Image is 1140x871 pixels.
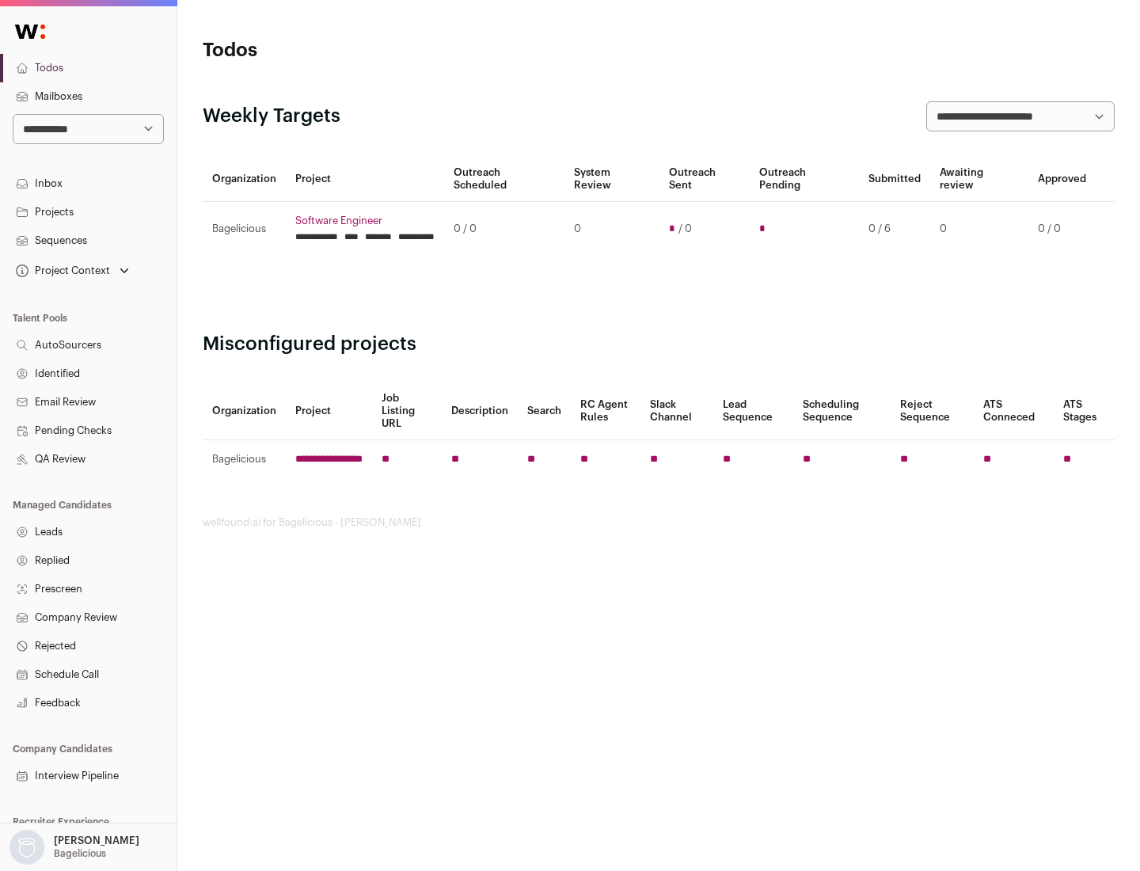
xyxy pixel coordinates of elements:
[859,157,930,202] th: Submitted
[678,223,692,235] span: / 0
[295,215,435,227] a: Software Engineer
[571,382,640,440] th: RC Agent Rules
[203,38,507,63] h1: Todos
[1028,202,1096,257] td: 0 / 0
[203,157,286,202] th: Organization
[974,382,1053,440] th: ATS Conneced
[564,202,659,257] td: 0
[659,157,750,202] th: Outreach Sent
[444,157,564,202] th: Outreach Scheduled
[930,202,1028,257] td: 0
[203,104,340,129] h2: Weekly Targets
[54,847,106,860] p: Bagelicious
[891,382,975,440] th: Reject Sequence
[9,830,44,865] img: nopic.png
[518,382,571,440] th: Search
[203,440,286,479] td: Bagelicious
[13,264,110,277] div: Project Context
[713,382,793,440] th: Lead Sequence
[286,382,372,440] th: Project
[640,382,713,440] th: Slack Channel
[203,332,1115,357] h2: Misconfigured projects
[372,382,442,440] th: Job Listing URL
[13,260,132,282] button: Open dropdown
[6,830,142,865] button: Open dropdown
[203,202,286,257] td: Bagelicious
[286,157,444,202] th: Project
[442,382,518,440] th: Description
[444,202,564,257] td: 0 / 0
[859,202,930,257] td: 0 / 6
[6,16,54,48] img: Wellfound
[930,157,1028,202] th: Awaiting review
[1054,382,1115,440] th: ATS Stages
[564,157,659,202] th: System Review
[203,516,1115,529] footer: wellfound:ai for Bagelicious - [PERSON_NAME]
[54,835,139,847] p: [PERSON_NAME]
[1028,157,1096,202] th: Approved
[750,157,858,202] th: Outreach Pending
[203,382,286,440] th: Organization
[793,382,891,440] th: Scheduling Sequence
